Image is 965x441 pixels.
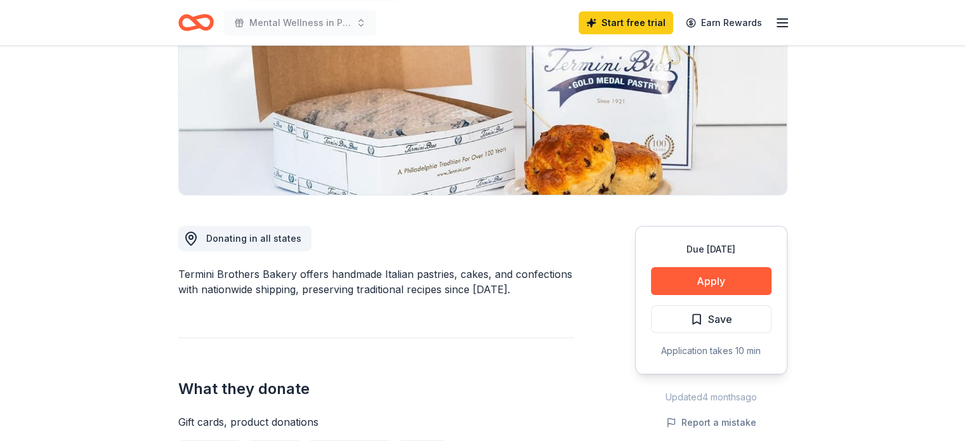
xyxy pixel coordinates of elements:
span: Mental Wellness in Painting [249,15,351,30]
a: Home [178,8,214,37]
div: Application takes 10 min [651,343,771,359]
div: Due [DATE] [651,242,771,257]
span: Save [708,311,732,327]
a: Earn Rewards [678,11,770,34]
button: Mental Wellness in Painting [224,10,376,36]
button: Apply [651,267,771,295]
button: Report a mistake [666,415,756,430]
span: Donating in all states [206,233,301,244]
div: Gift cards, product donations [178,414,574,430]
button: Save [651,305,771,333]
div: Updated 4 months ago [635,390,787,405]
a: Start free trial [579,11,673,34]
h2: What they donate [178,379,574,399]
div: Termini Brothers Bakery offers handmade Italian pastries, cakes, and confections with nationwide ... [178,267,574,297]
